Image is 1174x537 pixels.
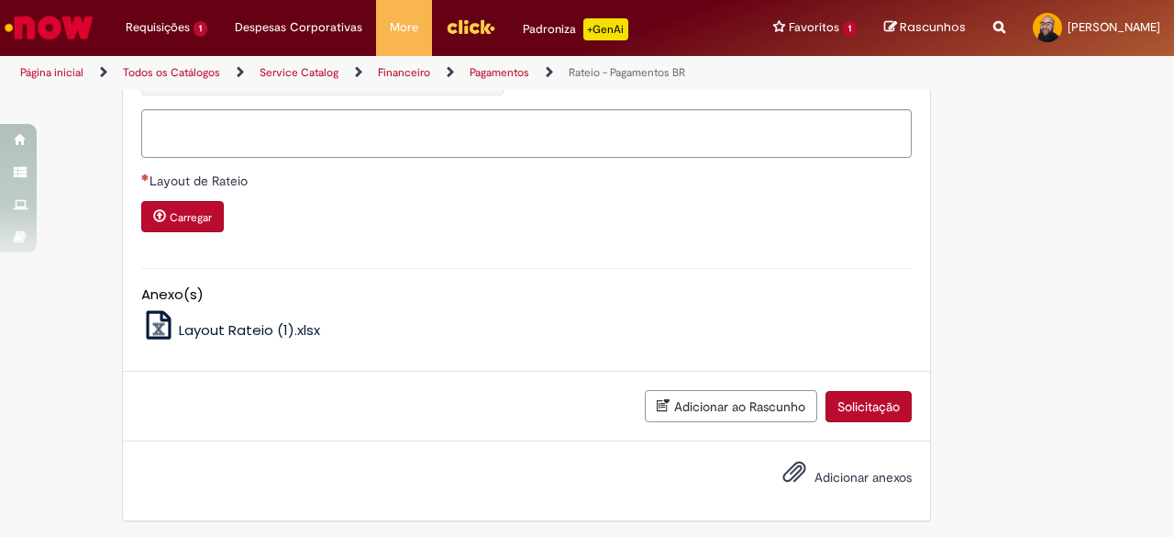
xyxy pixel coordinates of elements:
[884,19,966,37] a: Rascunhos
[390,18,418,37] span: More
[583,18,628,40] p: +GenAi
[126,18,190,37] span: Requisições
[900,18,966,36] span: Rascunhos
[141,320,321,340] a: Layout Rateio (1).xlsx
[20,65,83,80] a: Página inicial
[141,201,224,232] button: Carregar anexo de Layout de Rateio Required
[645,390,817,422] button: Adicionar ao Rascunho
[843,21,857,37] span: 1
[2,9,96,46] img: ServiceNow
[378,65,430,80] a: Financeiro
[141,173,150,181] span: Necessários
[123,65,220,80] a: Todos os Catálogos
[446,13,495,40] img: click_logo_yellow_360x200.png
[778,455,811,498] button: Adicionar anexos
[789,18,839,37] span: Favoritos
[523,18,628,40] div: Padroniza
[170,210,212,225] small: Carregar
[141,287,912,303] h5: Anexo(s)
[194,21,207,37] span: 1
[179,320,320,340] span: Layout Rateio (1).xlsx
[814,469,912,486] span: Adicionar anexos
[14,56,769,90] ul: Trilhas de página
[1068,19,1160,35] span: [PERSON_NAME]
[141,109,912,158] textarea: Descrição
[260,65,338,80] a: Service Catalog
[150,173,251,189] span: Layout de Rateio
[470,65,529,80] a: Pagamentos
[569,65,685,80] a: Rateio - Pagamentos BR
[825,391,912,422] button: Solicitação
[235,18,362,37] span: Despesas Corporativas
